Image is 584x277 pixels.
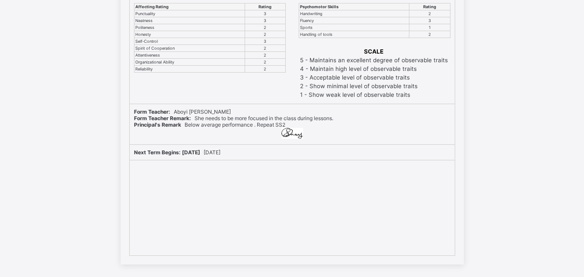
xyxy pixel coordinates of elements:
td: Neatness [134,17,245,24]
td: 2 [245,52,285,59]
td: Honesty [134,31,245,38]
td: 5 - Maintains an excellent degree of observable traits [300,56,448,64]
td: 3 - Acceptable level of observable traits [300,73,448,81]
td: 2 [245,24,285,31]
td: 2 [245,66,285,73]
td: 3 [409,17,450,24]
td: Organizational Ability [134,59,245,66]
td: Sports [299,24,409,31]
td: 1 - Show weak level of observable traits [300,91,448,99]
td: 2 [409,10,450,17]
td: Attentiveness [134,52,245,59]
span: [DATE] [134,149,220,156]
span: Aboyi [PERSON_NAME] [134,108,231,115]
td: 2 [245,59,285,66]
th: Rating [245,3,285,10]
td: Fluency [299,17,409,24]
td: 3 [245,17,285,24]
td: 3 [245,38,285,45]
td: 2 - Show minimal level of observable traits [300,82,448,90]
b: Form Teacher Remark: [134,115,191,121]
td: Reliability [134,66,245,73]
th: Rating [409,3,450,10]
td: 2 [409,31,450,38]
td: 4 - Maintain high level of observable traits [300,65,448,73]
td: Spirit of Cooperation [134,45,245,52]
b: Form Teacher: [134,108,170,115]
th: Psychomotor Skills [299,3,409,10]
td: Self-Control [134,38,245,45]
th: Affecting Rating [134,3,245,10]
td: 1 [409,24,450,31]
td: 2 [245,31,285,38]
b: Principal's Remark [134,121,181,128]
td: Politeness [134,24,245,31]
td: Punctuality [134,10,245,17]
td: 3 [245,10,285,17]
td: Handwriting [299,10,409,17]
td: 2 [245,45,285,52]
th: SCALE [300,48,448,55]
b: Next Term Begins: [DATE] [134,149,200,156]
span: She needs to be more focused in the class during lessons. [134,115,333,121]
span: Below average performance . Repeat SS2 [134,121,285,128]
td: Handling of tools [299,31,409,38]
